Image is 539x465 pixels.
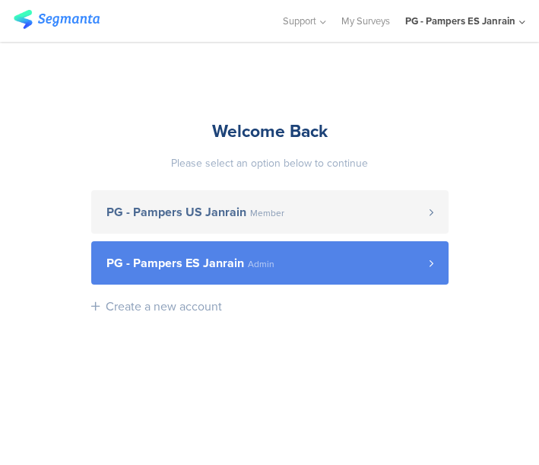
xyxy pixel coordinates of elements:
[91,118,449,144] div: Welcome Back
[106,206,246,218] span: PG - Pampers US Janrain
[106,257,244,269] span: PG - Pampers ES Janrain
[283,14,316,28] span: Support
[91,190,449,234] a: PG - Pampers US Janrain Member
[14,10,100,29] img: segmanta logo
[405,14,515,28] div: PG - Pampers ES Janrain
[248,260,274,269] span: Admin
[106,298,222,315] div: Create a new account
[250,209,284,218] span: Member
[91,155,449,171] div: Please select an option below to continue
[91,241,449,285] a: PG - Pampers ES Janrain Admin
